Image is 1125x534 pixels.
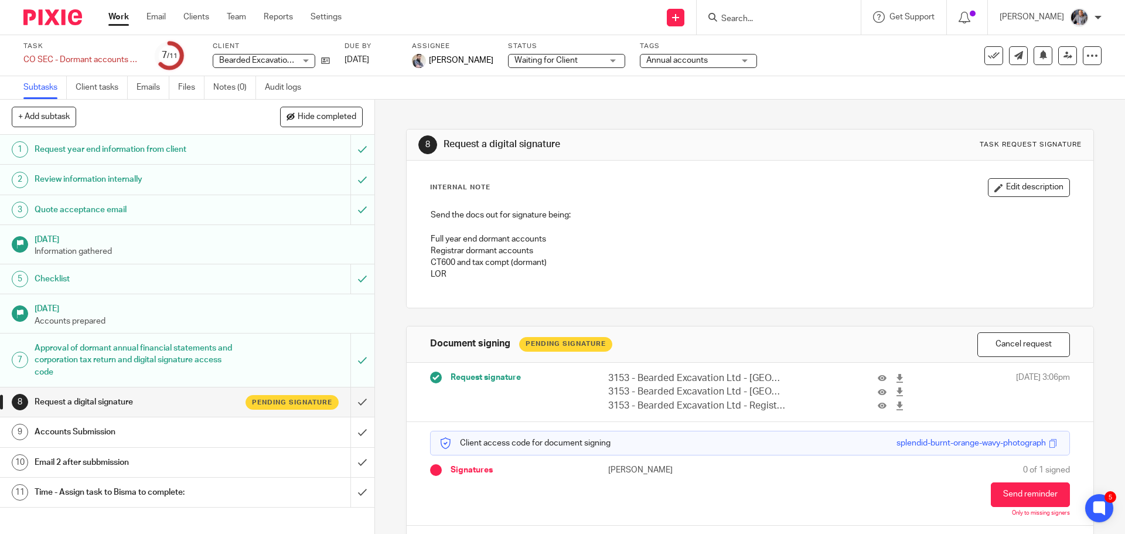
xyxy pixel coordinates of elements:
img: Pixie [23,9,82,25]
h1: Request year end information from client [35,141,237,158]
div: 5 [12,271,28,287]
span: Get Support [889,13,935,21]
label: Assignee [412,42,493,51]
button: Send reminder [991,482,1070,507]
a: Emails [137,76,169,99]
a: Clients [183,11,209,23]
button: Edit description [988,178,1070,197]
a: Audit logs [265,76,310,99]
a: Team [227,11,246,23]
p: 3153 - Bearded Excavation Ltd - [GEOGRAPHIC_DATA] YE [DATE].pdf [608,372,785,385]
h1: Accounts Submission [35,423,237,441]
div: 10 [12,454,28,471]
p: Accounts prepared [35,315,363,327]
p: Registrar dormant accounts [431,245,1069,257]
label: Due by [345,42,397,51]
p: Only to missing signers [1012,510,1070,517]
div: 8 [12,394,28,410]
p: [PERSON_NAME] [608,464,750,476]
a: Settings [311,11,342,23]
h1: Request a digital signature [444,138,775,151]
span: [PERSON_NAME] [429,55,493,66]
button: + Add subtask [12,107,76,127]
div: 7 [12,352,28,368]
p: Send the docs out for signature being: [431,209,1069,221]
div: 3 [12,202,28,218]
h1: Request a digital signature [35,393,237,411]
small: /11 [167,53,178,59]
p: [PERSON_NAME] [1000,11,1064,23]
img: Pixie%2002.jpg [412,54,426,68]
div: 8 [418,135,437,154]
span: Bearded Excavation Ltd [219,56,306,64]
h1: [DATE] [35,231,363,246]
h1: Email 2 after subbmission [35,454,237,471]
p: Full year end dormant accounts [431,233,1069,245]
div: 5 [1104,491,1116,503]
p: Internal Note [430,183,490,192]
input: Search [720,14,826,25]
p: 3153 - Bearded Excavation Ltd - [GEOGRAPHIC_DATA] accounts YE [DATE].pdf [608,385,785,399]
h1: [DATE] [35,300,363,315]
span: [DATE] 3:06pm [1016,372,1070,413]
h1: Document signing [430,338,510,350]
span: Signatures [451,464,493,476]
a: Reports [264,11,293,23]
span: [DATE] [345,56,369,64]
span: Annual accounts [646,56,708,64]
label: Client [213,42,330,51]
label: Tags [640,42,757,51]
p: Information gathered [35,246,363,257]
div: 2 [12,172,28,188]
label: Task [23,42,141,51]
label: Status [508,42,625,51]
span: Waiting for Client [514,56,578,64]
div: splendid-burnt-orange-wavy-photograph [896,437,1046,449]
button: Hide completed [280,107,363,127]
span: 0 of 1 signed [1023,464,1070,476]
div: Pending Signature [519,337,612,352]
a: Notes (0) [213,76,256,99]
h1: Approval of dormant annual financial statements and corporation tax return and digital signature ... [35,339,237,381]
span: Pending signature [252,397,332,407]
img: -%20%20-%20studio@ingrained.co.uk%20for%20%20-20220223%20at%20101413%20-%201W1A2026.jpg [1070,8,1089,27]
h1: Review information internally [35,171,237,188]
p: Client access code for document signing [439,437,611,449]
button: Cancel request [977,332,1070,358]
span: Request signature [451,372,521,383]
a: Client tasks [76,76,128,99]
p: LOR [431,268,1069,280]
h1: Checklist [35,270,237,288]
div: 1 [12,141,28,158]
a: Subtasks [23,76,67,99]
h1: Quote acceptance email [35,201,237,219]
p: CT600 and tax compt (dormant) [431,257,1069,268]
a: Work [108,11,129,23]
div: 11 [12,484,28,501]
div: 7 [162,49,178,62]
p: 3153 - Bearded Excavation Ltd - Registrar accounts YE [DATE].pdf [608,399,785,413]
a: Email [146,11,166,23]
a: Files [178,76,204,99]
div: 9 [12,424,28,440]
div: CO SEC - Dormant accounts and CT600 return (limited companies) - Updated with signature [23,54,141,66]
h1: Time - Assign task to Bisma to complete: [35,484,237,501]
span: Hide completed [298,113,356,122]
div: Task request signature [980,140,1082,149]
